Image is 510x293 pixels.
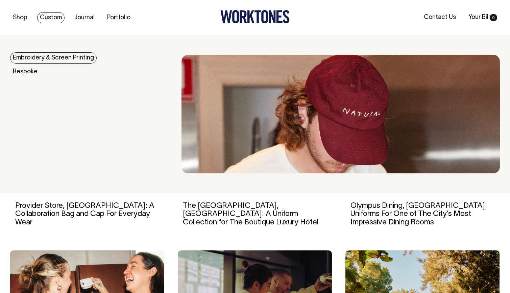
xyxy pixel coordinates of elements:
[466,12,500,23] a: Your Bill0
[72,12,97,23] a: Journal
[490,14,497,21] span: 0
[350,202,487,225] a: Olympus Dining, [GEOGRAPHIC_DATA]: Uniforms For One of The City’s Most Impressive Dining Rooms
[37,12,65,23] a: Custom
[183,202,318,225] a: The [GEOGRAPHIC_DATA], [GEOGRAPHIC_DATA]: A Uniform Collection for The Boutique Luxury Hotel
[181,55,500,173] img: embroidery & Screen Printing
[15,202,154,225] a: Provider Store, [GEOGRAPHIC_DATA]: A Collaboration Bag and Cap For Everyday Wear
[10,52,97,64] a: Embroidery & Screen Printing
[10,12,30,23] a: Shop
[421,12,459,23] a: Contact Us
[10,66,40,77] a: Bespoke
[104,12,133,23] a: Portfolio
